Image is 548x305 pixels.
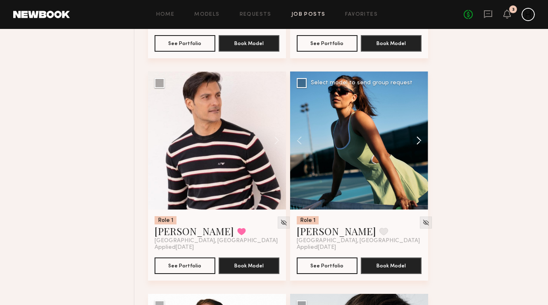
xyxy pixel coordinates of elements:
[345,12,378,17] a: Favorites
[219,35,279,52] button: Book Model
[194,12,219,17] a: Models
[219,262,279,269] a: Book Model
[422,219,429,226] img: Unhide Model
[361,39,422,46] a: Book Model
[155,238,278,244] span: [GEOGRAPHIC_DATA], [GEOGRAPHIC_DATA]
[155,244,279,251] div: Applied [DATE]
[156,12,175,17] a: Home
[361,257,422,274] button: Book Model
[311,80,412,86] div: Select model to send group request
[361,262,422,269] a: Book Model
[219,257,279,274] button: Book Model
[361,35,422,52] button: Book Model
[297,244,422,251] div: Applied [DATE]
[297,238,420,244] span: [GEOGRAPHIC_DATA], [GEOGRAPHIC_DATA]
[297,35,357,52] button: See Portfolio
[219,39,279,46] a: Book Model
[155,216,176,224] div: Role 1
[512,7,515,12] div: 3
[280,219,287,226] img: Unhide Model
[297,216,319,224] div: Role 1
[297,224,376,238] a: [PERSON_NAME]
[155,224,234,238] a: [PERSON_NAME]
[291,12,326,17] a: Job Posts
[297,257,357,274] button: See Portfolio
[155,257,215,274] button: See Portfolio
[240,12,272,17] a: Requests
[155,35,215,52] button: See Portfolio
